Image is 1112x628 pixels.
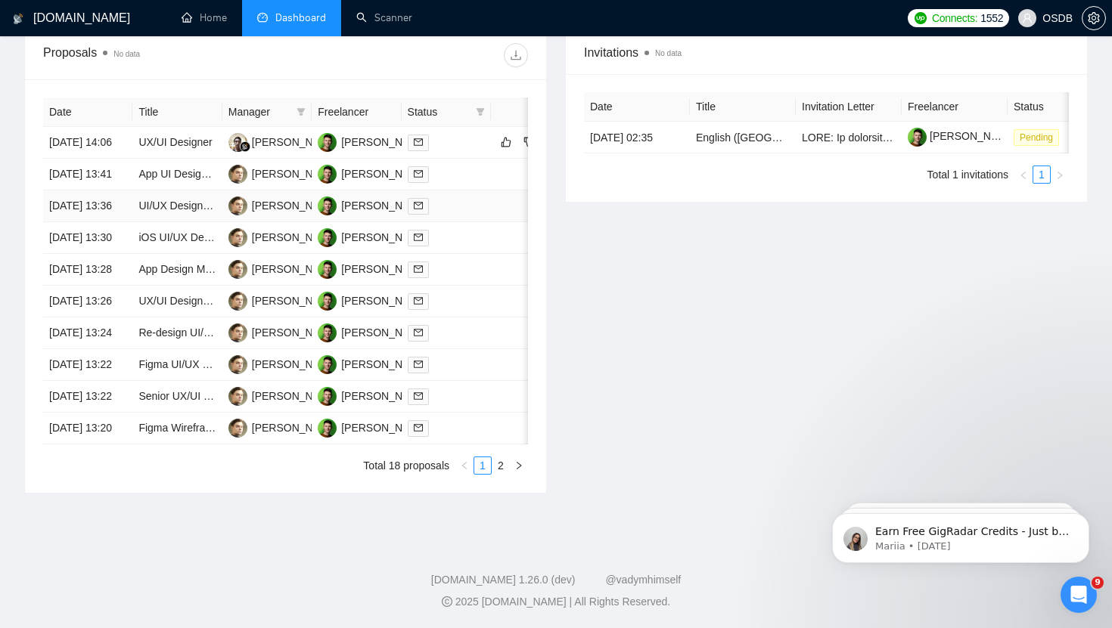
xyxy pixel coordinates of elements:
img: c16pGwGrh3ocwXKs_QLemoNvxF5hxZwYyk4EQ7X_OQYVbd2jgSzNEOmhmNm2noYs8N [908,128,927,147]
a: BH[PERSON_NAME] [318,262,428,274]
li: Total 1 invitations [927,166,1008,184]
td: [DATE] 13:24 [43,317,132,349]
div: [PERSON_NAME] [341,134,428,150]
span: like [501,136,511,148]
div: [PERSON_NAME] [252,197,339,214]
span: No data [113,50,140,58]
a: BH[PERSON_NAME] [318,135,428,147]
a: BH[PERSON_NAME] [318,230,428,243]
img: BH [318,228,337,247]
td: UX/UI Designer + Mental Health/self development + Voice Bot + MVP + Figma. [132,286,222,317]
span: filter [476,107,485,116]
span: mail [414,360,423,369]
td: [DATE] 02:35 [584,122,690,153]
a: BH[PERSON_NAME] [318,389,428,401]
button: left [455,456,474,475]
td: [DATE] 13:28 [43,254,132,286]
li: 1 [474,456,492,475]
li: Previous Page [455,456,474,475]
div: [PERSON_NAME] [341,356,428,373]
span: right [1055,171,1064,180]
span: No data [655,49,682,57]
a: BH[PERSON_NAME] [318,199,428,211]
div: [PERSON_NAME] [252,292,339,309]
img: BH [318,260,337,279]
div: [PERSON_NAME] [341,166,428,182]
span: copyright [442,596,452,607]
span: Invitations [584,43,1069,62]
th: Title [132,97,222,127]
a: @vadymhimself [605,574,681,586]
span: filter [294,101,309,123]
span: mail [414,201,423,210]
div: [PERSON_NAME] [252,356,339,373]
a: homeHome [182,11,227,24]
img: upwork-logo.png [915,12,927,24]
span: Connects: [932,10,977,26]
span: mail [414,391,423,401]
a: Pending [1014,131,1065,143]
li: Next Page [1051,166,1069,184]
img: DA [228,355,247,374]
img: DA [228,323,247,342]
span: setting [1082,12,1105,24]
span: mail [414,265,423,274]
img: BH [318,196,337,215]
span: Status [408,104,470,120]
img: BH [318,165,337,184]
button: right [510,456,528,475]
th: Freelancer [312,97,401,127]
a: Senior UX/UI Designer for Dashboard & Feedback Pages (Figma) [138,390,448,402]
div: [PERSON_NAME] [252,261,339,277]
a: [PERSON_NAME] [908,130,1017,142]
a: App UI Designer Needed for Mobile Application [138,168,360,180]
img: DA [228,165,247,184]
img: DA [228,196,247,215]
span: 1552 [980,10,1003,26]
div: [PERSON_NAME] [252,166,339,182]
li: Total 18 proposals [363,456,449,475]
img: DA [228,419,247,438]
a: BH[PERSON_NAME] [318,167,428,179]
span: mail [414,328,423,337]
a: setting [1082,12,1106,24]
span: left [1019,171,1028,180]
span: left [460,461,469,470]
a: Figma UI/UX Designer Needed for Zoho Creator Dashboard [138,358,420,370]
a: Re-design UI/UX of an Existing Sports App [138,326,339,339]
a: English ([GEOGRAPHIC_DATA]) Voice Actors Needed for Fictional Character Recording [696,131,1110,144]
a: 1 [474,457,491,474]
span: 9 [1092,577,1104,589]
td: App UI Designer Needed for Mobile Application [132,159,222,190]
td: [DATE] 13:36 [43,190,132,222]
img: DA [228,260,247,279]
button: setting [1082,6,1106,30]
div: [PERSON_NAME] [252,229,339,246]
span: mail [414,138,423,147]
div: [PERSON_NAME] [252,324,339,341]
span: dashboard [257,12,268,23]
th: Invitation Letter [796,92,902,122]
div: [PERSON_NAME] [341,324,428,341]
td: iOS UI/UX Designer - Premium Battery-Themed Health App Improvement [132,222,222,254]
span: Pending [1014,129,1059,146]
iframe: Intercom live chat [1061,577,1097,613]
th: Title [690,92,796,122]
span: mail [414,169,423,178]
span: download [505,49,527,61]
td: UX/UI Designer [132,127,222,159]
span: filter [473,101,488,123]
iframe: Intercom notifications message [809,481,1112,587]
th: Manager [222,97,312,127]
div: [PERSON_NAME] [252,134,339,150]
img: BH [318,323,337,342]
img: DA [228,228,247,247]
button: like [497,133,515,151]
th: Date [43,97,132,127]
button: dislike [520,133,538,151]
span: right [514,461,523,470]
li: Previous Page [1014,166,1033,184]
img: BH [318,133,337,152]
img: BH [318,387,337,406]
